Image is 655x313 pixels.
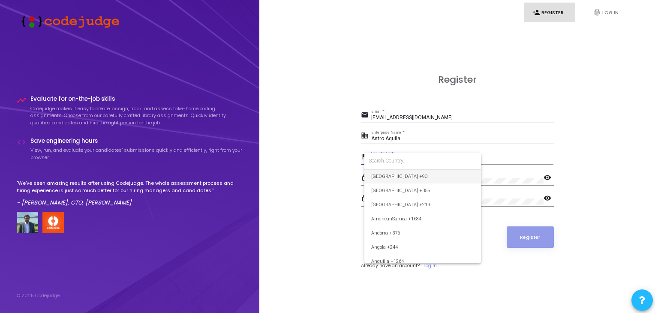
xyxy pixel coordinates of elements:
[371,198,474,212] span: [GEOGRAPHIC_DATA] +213
[371,169,474,184] span: [GEOGRAPHIC_DATA] +93
[371,212,474,226] span: AmericanSamoa +1684
[371,240,474,254] span: Angola +244
[371,226,474,240] span: Andorra +376
[371,184,474,198] span: [GEOGRAPHIC_DATA] +355
[369,157,477,165] input: Search Country...
[371,254,474,268] span: Anguilla +1264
